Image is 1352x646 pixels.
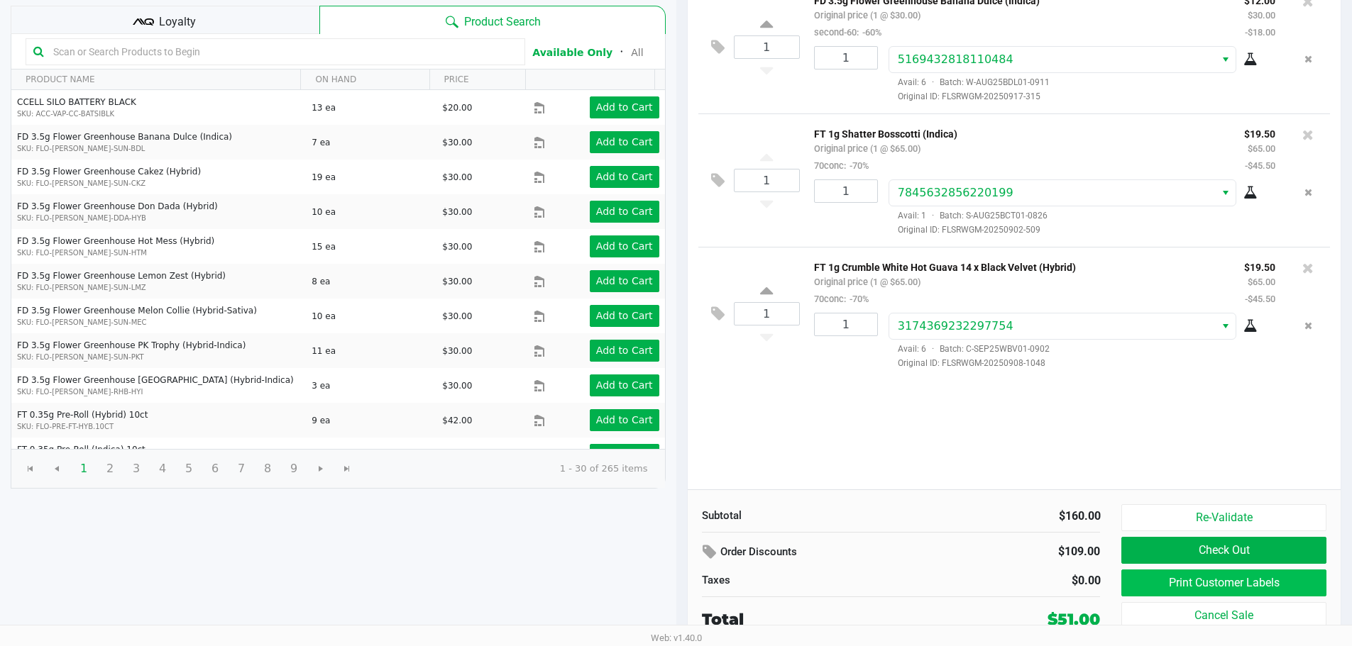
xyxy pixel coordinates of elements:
span: Page 6 [202,455,229,482]
button: Add to Cart [590,235,659,257]
p: SKU: FLO-[PERSON_NAME]-SUN-MEC [17,317,299,328]
app-button-loader: Add to Cart [596,136,653,147]
span: $30.00 [442,207,472,217]
span: $42.00 [442,416,472,425]
small: 70conc: [814,294,869,304]
th: PRICE [429,69,526,90]
div: $51.00 [1048,608,1100,631]
td: FD 3.5g Flower Greenhouse PK Trophy (Hybrid-Indica) [11,333,305,368]
input: Scan or Search Products to Begin [48,41,517,62]
p: SKU: FLO-[PERSON_NAME]-SUN-CKZ [17,178,299,189]
button: Re-Validate [1121,504,1326,531]
td: FD 3.5g Flower Greenhouse Cakez (Hybrid) [11,160,305,194]
td: 9 ea [305,403,436,438]
kendo-pager-info: 1 - 30 of 265 items [372,462,648,476]
small: -$18.00 [1245,27,1275,38]
span: Page 2 [97,455,123,482]
span: $30.00 [442,138,472,147]
p: SKU: FLO-[PERSON_NAME]-RHB-HYI [17,386,299,397]
p: SKU: FLO-PRE-FT-HYB.10CT [17,421,299,432]
span: -60% [859,27,881,38]
span: Loyalty [159,13,196,30]
small: -$45.50 [1245,160,1275,171]
span: Page 7 [228,455,255,482]
button: Remove the package from the orderLine [1299,46,1318,72]
span: Go to the first page [17,455,44,482]
div: $109.00 [982,540,1100,564]
span: Go to the previous page [51,463,62,474]
span: -70% [846,294,869,304]
span: Go to the next page [315,463,326,474]
button: Check Out [1121,537,1326,564]
small: Original price (1 @ $65.00) [814,143,920,154]
app-button-loader: Add to Cart [596,275,653,286]
div: Order Discounts [702,540,961,565]
app-button-loader: Add to Cart [596,345,653,356]
td: 13 ea [305,90,436,125]
span: 7845632856220199 [898,186,1013,199]
app-button-loader: Add to Cart [596,414,653,425]
button: Select [1215,180,1236,206]
span: Page 5 [175,455,202,482]
span: $30.00 [442,311,472,321]
button: Add to Cart [590,374,659,396]
p: SKU: FLO-[PERSON_NAME]-SUN-PKT [17,352,299,362]
span: Go to the last page [334,455,361,482]
span: Original ID: FLSRWGM-20250917-315 [889,90,1275,103]
app-button-loader: Add to Cart [596,310,653,321]
app-button-loader: Add to Cart [596,171,653,182]
button: Add to Cart [590,201,659,223]
td: 19 ea [305,160,436,194]
span: $30.00 [442,172,472,182]
p: SKU: ACC-VAP-CC-BATSIBLK [17,108,299,119]
span: Page 4 [149,455,176,482]
span: Web: v1.40.0 [651,633,702,643]
p: FT 1g Crumble White Hot Guava 14 x Black Velvet (Hybrid) [814,258,1223,273]
button: All [631,45,643,60]
button: Select [1215,313,1236,339]
span: -70% [846,160,869,171]
td: FD 3.5g Flower Greenhouse [GEOGRAPHIC_DATA] (Hybrid-Indica) [11,368,305,403]
span: · [926,211,940,221]
span: $30.00 [442,381,472,391]
button: Add to Cart [590,96,659,118]
div: Total [702,608,954,631]
td: 15 ea [305,229,436,264]
span: 3174369232297754 [898,319,1013,333]
span: 5169432818110484 [898,52,1013,66]
td: 11 ea [305,333,436,368]
td: FD 3.5g Flower Greenhouse Don Dada (Hybrid) [11,194,305,229]
span: Original ID: FLSRWGM-20250902-509 [889,223,1275,236]
app-button-loader: Add to Cart [596,379,653,391]
small: Original price (1 @ $65.00) [814,277,920,287]
p: $19.50 [1244,258,1275,273]
small: 70conc: [814,160,869,171]
button: Add to Cart [590,305,659,327]
td: FD 3.5g Flower Greenhouse Hot Mess (Hybrid) [11,229,305,264]
span: $30.00 [442,277,472,286]
button: Cancel Sale [1121,602,1326,629]
span: ᛫ [612,45,631,59]
small: Original price (1 @ $30.00) [814,10,920,21]
span: $20.00 [442,103,472,113]
td: 10 ea [305,299,436,333]
p: $19.50 [1244,125,1275,140]
span: Go to the previous page [43,455,70,482]
span: Page 3 [123,455,150,482]
span: Go to the next page [307,455,334,482]
td: 12 ea [305,438,436,472]
button: Add to Cart [590,131,659,153]
span: Go to the last page [341,463,353,474]
small: $65.00 [1248,143,1275,154]
td: FD 3.5g Flower Greenhouse Lemon Zest (Hybrid) [11,264,305,299]
td: FT 0.35g Pre-Roll (Indica) 10ct [11,438,305,472]
small: second-60: [814,27,881,38]
td: 7 ea [305,125,436,160]
span: $30.00 [442,346,472,356]
div: Subtotal [702,508,891,524]
span: Original ID: FLSRWGM-20250908-1048 [889,357,1275,369]
td: CCELL SILO BATTERY BLACK [11,90,305,125]
span: Page 9 [280,455,307,482]
small: $30.00 [1248,10,1275,21]
small: $65.00 [1248,277,1275,287]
